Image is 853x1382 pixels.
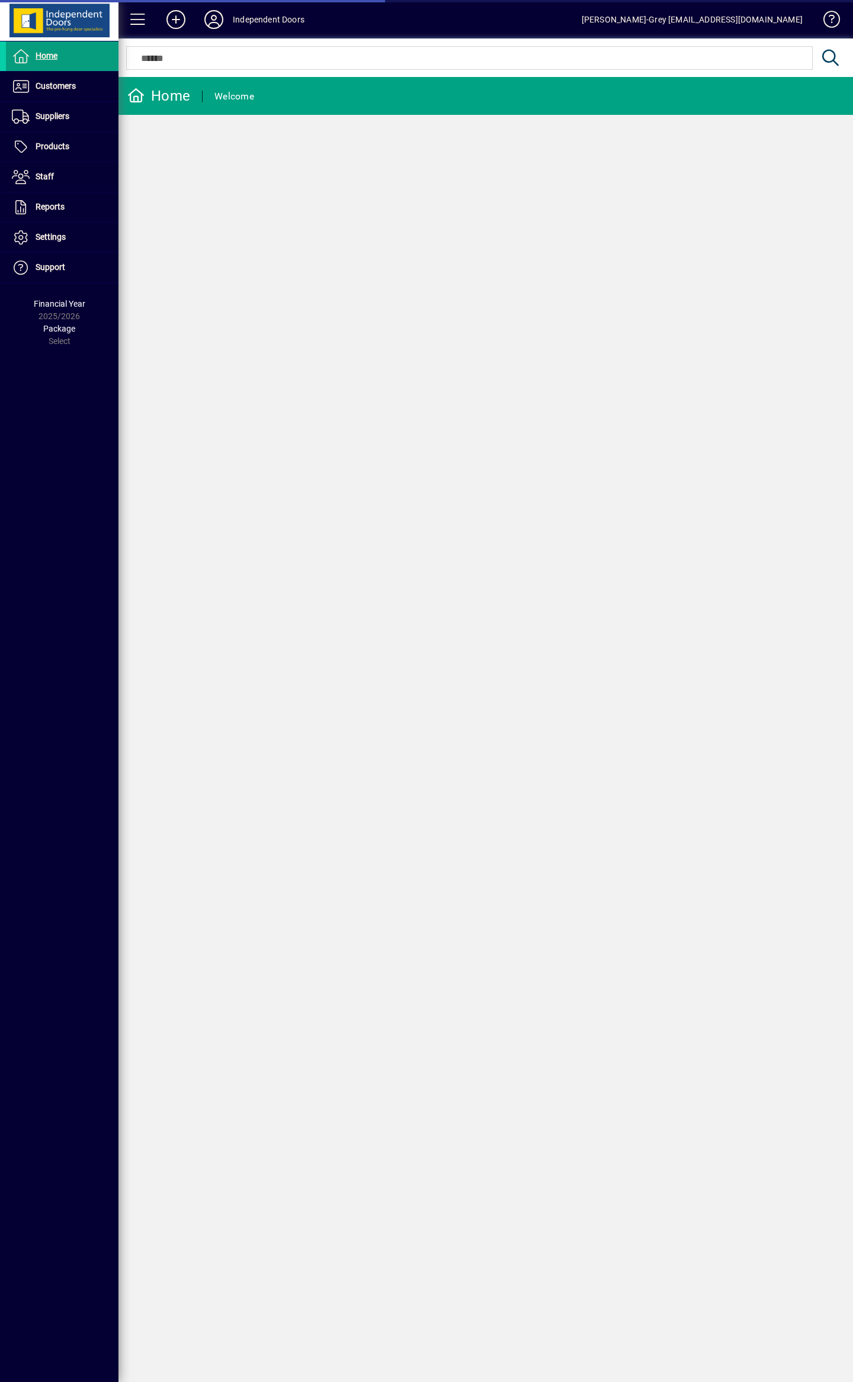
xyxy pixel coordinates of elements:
[814,2,838,41] a: Knowledge Base
[157,9,195,30] button: Add
[36,232,66,242] span: Settings
[6,223,118,252] a: Settings
[6,192,118,222] a: Reports
[214,87,254,106] div: Welcome
[36,202,65,211] span: Reports
[6,162,118,192] a: Staff
[36,81,76,91] span: Customers
[34,299,85,308] span: Financial Year
[127,86,190,105] div: Home
[36,172,54,181] span: Staff
[6,72,118,101] a: Customers
[36,51,57,60] span: Home
[36,111,69,121] span: Suppliers
[36,142,69,151] span: Products
[233,10,304,29] div: Independent Doors
[6,102,118,131] a: Suppliers
[582,10,803,29] div: [PERSON_NAME]-Grey [EMAIL_ADDRESS][DOMAIN_NAME]
[36,262,65,272] span: Support
[6,132,118,162] a: Products
[6,253,118,282] a: Support
[195,9,233,30] button: Profile
[43,324,75,333] span: Package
